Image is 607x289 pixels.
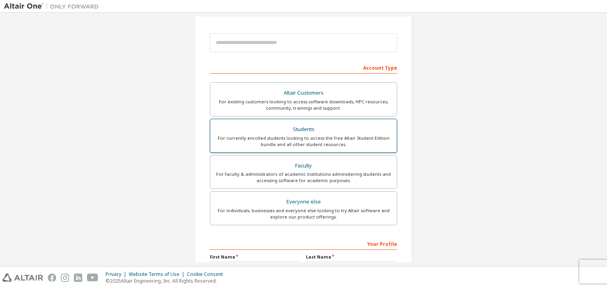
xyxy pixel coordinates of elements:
img: youtube.svg [87,274,98,282]
div: Altair Customers [215,87,392,99]
div: For existing customers looking to access software downloads, HPC resources, community, trainings ... [215,99,392,111]
div: Website Terms of Use [129,271,187,278]
label: First Name [210,254,301,260]
div: For faculty & administrators of academic institutions administering students and accessing softwa... [215,171,392,184]
img: instagram.svg [61,274,69,282]
div: For individuals, businesses and everyone else looking to try Altair software and explore our prod... [215,207,392,220]
div: Cookie Consent [187,271,228,278]
div: Your Profile [210,237,397,250]
div: Privacy [106,271,129,278]
img: linkedin.svg [74,274,82,282]
div: Students [215,124,392,135]
div: Everyone else [215,196,392,207]
img: Altair One [4,2,103,10]
p: © 2025 Altair Engineering, Inc. All Rights Reserved. [106,278,228,284]
img: facebook.svg [48,274,56,282]
div: For currently enrolled students looking to access the free Altair Student Edition bundle and all ... [215,135,392,148]
div: Faculty [215,160,392,171]
label: Last Name [306,254,397,260]
img: altair_logo.svg [2,274,43,282]
div: Account Type [210,61,397,74]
